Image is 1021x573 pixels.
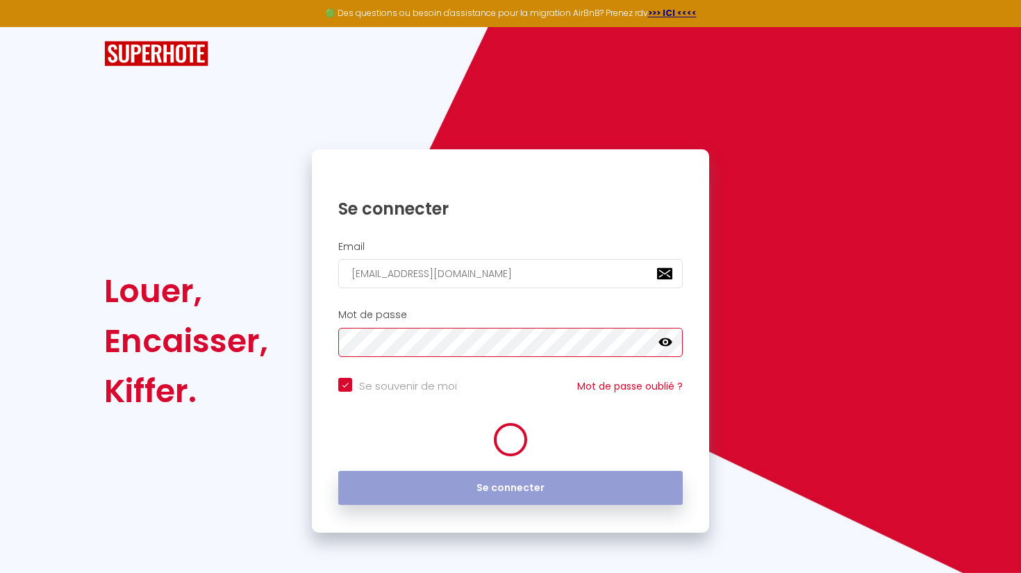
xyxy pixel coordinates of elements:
[104,366,268,416] div: Kiffer.
[104,316,268,366] div: Encaisser,
[338,198,683,219] h1: Se connecter
[338,309,683,321] h2: Mot de passe
[577,379,683,393] a: Mot de passe oublié ?
[104,266,268,316] div: Louer,
[648,7,697,19] a: >>> ICI <<<<
[104,41,208,67] img: SuperHote logo
[338,259,683,288] input: Ton Email
[338,241,683,253] h2: Email
[338,471,683,506] button: Se connecter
